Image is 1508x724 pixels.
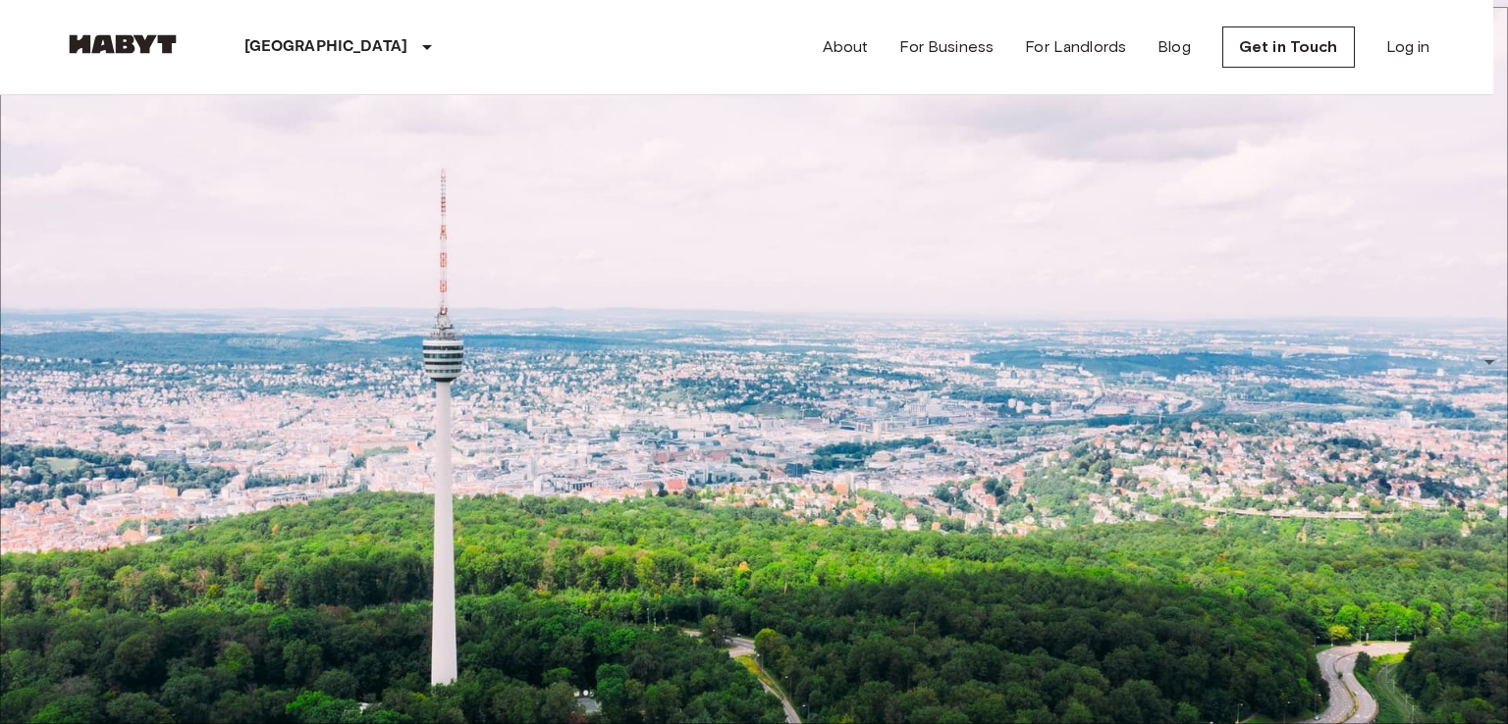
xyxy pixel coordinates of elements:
img: Habyt [64,34,182,54]
a: Get in Touch [1222,26,1355,68]
a: For Business [899,35,994,59]
a: Log in [1386,35,1430,59]
a: Blog [1158,35,1191,59]
a: About [823,35,869,59]
p: [GEOGRAPHIC_DATA] [244,35,408,59]
a: For Landlords [1025,35,1126,59]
